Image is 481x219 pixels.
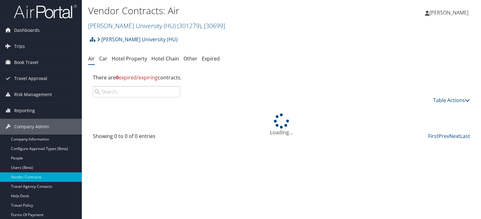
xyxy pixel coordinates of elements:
a: [PERSON_NAME] University (HU) [88,21,225,30]
a: First [428,133,439,140]
img: airportal-logo.png [14,4,77,19]
a: Prev [439,133,449,140]
a: Table Actions [433,97,470,104]
a: [PERSON_NAME] [425,3,475,22]
a: Last [460,133,470,140]
span: Company Admin [14,119,49,135]
span: Trips [14,38,25,54]
span: Risk Management [14,87,52,102]
a: Hotel Chain [151,55,179,62]
a: Other [184,55,197,62]
span: Travel Approval [14,71,47,86]
a: Hotel Property [112,55,147,62]
input: Search [93,86,180,97]
a: Car [99,55,107,62]
span: , [ 30699 ] [201,21,225,30]
a: Next [449,133,460,140]
div: There are contracts. [88,69,475,86]
div: Loading... [88,113,475,136]
div: Showing 0 to 0 of 0 entries [93,132,180,143]
span: expired/expiring [116,74,158,81]
span: Dashboards [14,22,40,38]
h1: Vendor Contracts: Air [88,4,346,17]
a: [PERSON_NAME] University (HU) [97,33,178,46]
strong: 0 [116,74,119,81]
span: Book Travel [14,55,38,70]
span: Reporting [14,103,35,118]
span: ( 301279 ) [177,21,201,30]
span: [PERSON_NAME] [429,9,468,16]
a: Air [88,55,95,62]
a: Expired [202,55,220,62]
